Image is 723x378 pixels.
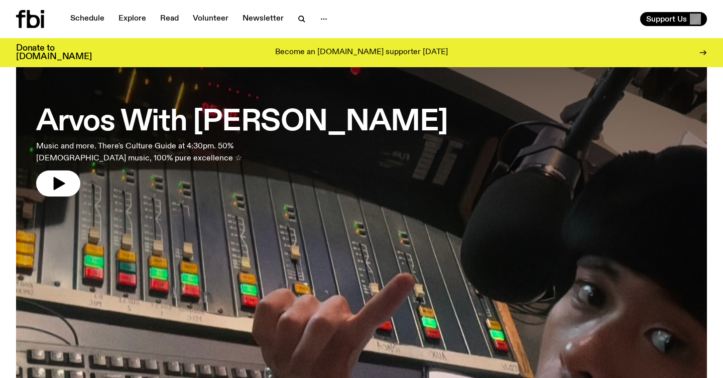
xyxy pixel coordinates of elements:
a: Schedule [64,12,110,26]
a: Explore [112,12,152,26]
a: Volunteer [187,12,234,26]
p: Music and more. There's Culture Guide at 4:30pm. 50% [DEMOGRAPHIC_DATA] music, 100% pure excellen... [36,140,293,164]
a: Read [154,12,185,26]
h3: Donate to [DOMAIN_NAME] [16,44,92,61]
h3: Arvos With [PERSON_NAME] [36,108,448,136]
a: Newsletter [236,12,290,26]
button: Support Us [640,12,707,26]
span: Support Us [646,15,687,24]
p: Become an [DOMAIN_NAME] supporter [DATE] [275,48,448,57]
a: Arvos With [PERSON_NAME]Music and more. There's Culture Guide at 4:30pm. 50% [DEMOGRAPHIC_DATA] m... [36,98,448,197]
